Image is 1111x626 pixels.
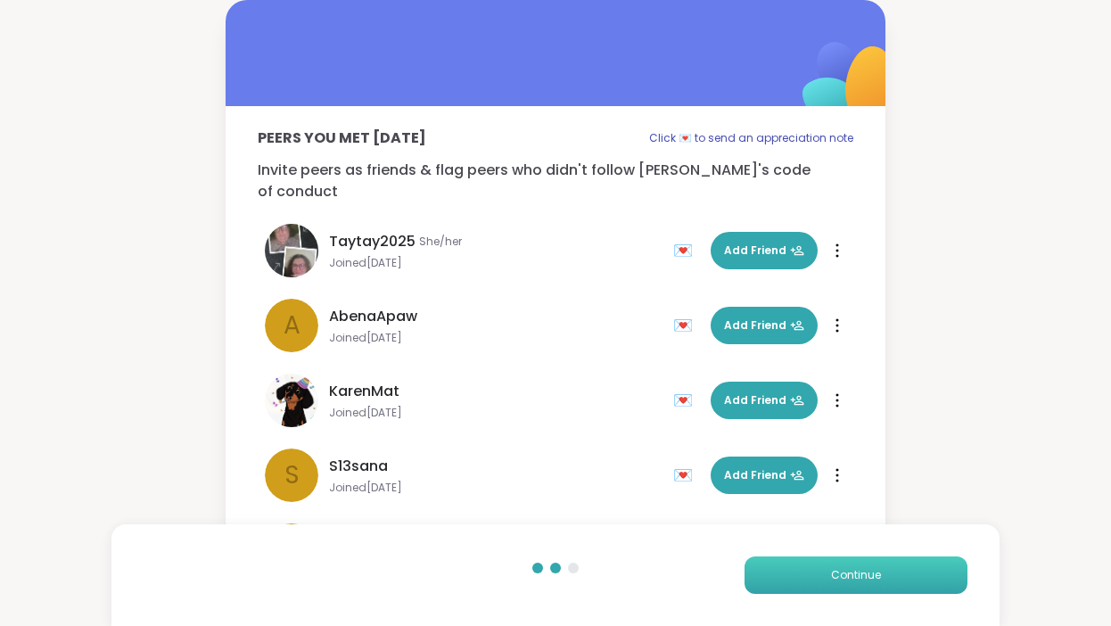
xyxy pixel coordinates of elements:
[711,307,818,344] button: Add Friend
[673,386,700,415] div: 💌
[724,317,804,334] span: Add Friend
[329,256,662,270] span: Joined [DATE]
[329,406,662,420] span: Joined [DATE]
[711,232,818,269] button: Add Friend
[284,307,300,344] span: A
[258,128,426,149] p: Peers you met [DATE]
[711,457,818,494] button: Add Friend
[419,235,462,249] span: She/her
[284,457,300,494] span: S
[329,231,416,252] span: Taytay2025
[329,481,662,495] span: Joined [DATE]
[673,311,700,340] div: 💌
[649,128,853,149] p: Click 💌 to send an appreciation note
[831,567,881,583] span: Continue
[724,467,804,483] span: Add Friend
[673,236,700,265] div: 💌
[724,392,804,408] span: Add Friend
[711,382,818,419] button: Add Friend
[673,461,700,490] div: 💌
[329,331,662,345] span: Joined [DATE]
[265,374,318,427] img: KarenMat
[724,243,804,259] span: Add Friend
[329,456,388,477] span: S13sana
[329,306,417,327] span: AbenaApaw
[745,556,967,594] button: Continue
[329,381,399,402] span: KarenMat
[258,160,853,202] p: Invite peers as friends & flag peers who didn't follow [PERSON_NAME]'s code of conduct
[265,224,318,277] img: Taytay2025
